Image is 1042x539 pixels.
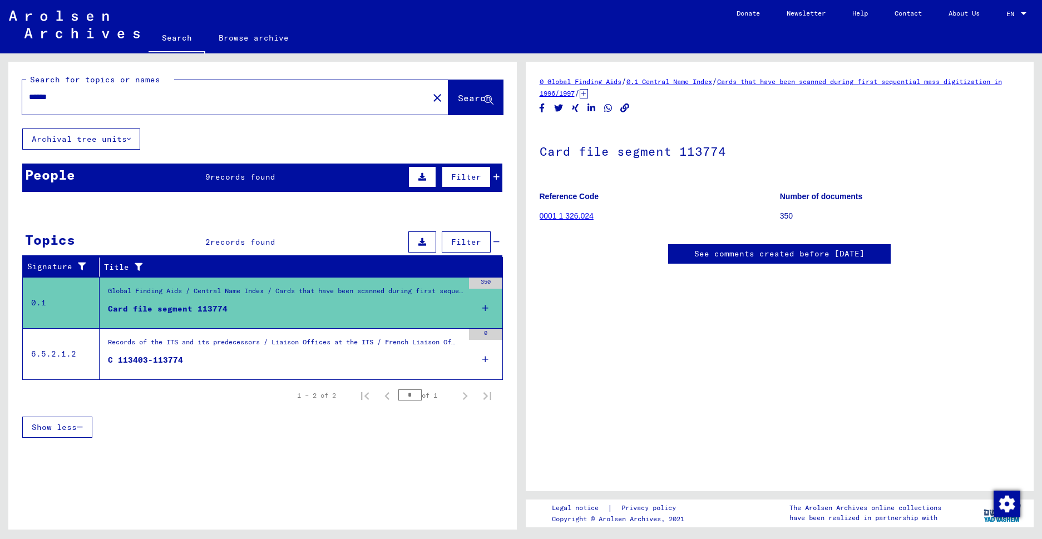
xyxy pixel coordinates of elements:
a: Browse archive [205,24,302,51]
span: / [621,76,626,86]
div: Global Finding Aids / Central Name Index / Cards that have been scanned during first sequential m... [108,286,463,301]
p: The Arolsen Archives online collections [789,503,941,513]
div: C 113403-113774 [108,354,183,366]
span: records found [210,172,275,182]
div: Title [104,258,492,276]
button: Share on Xing [570,101,581,115]
b: Number of documents [780,192,863,201]
button: Filter [442,231,491,253]
img: Change consent [994,491,1020,517]
div: Signature [27,261,91,273]
button: Previous page [376,384,398,407]
div: Title [104,261,481,273]
a: Legal notice [552,502,608,514]
button: Share on Twitter [553,101,565,115]
span: Search [458,92,491,103]
span: 9 [205,172,210,182]
p: Copyright © Arolsen Archives, 2021 [552,514,689,524]
div: | [552,502,689,514]
p: have been realized in partnership with [789,513,941,523]
a: Cards that have been scanned during first sequential mass digitization in 1996/1997 [540,77,1002,97]
mat-label: Search for topics or names [30,75,160,85]
div: Signature [27,258,102,276]
img: yv_logo.png [981,499,1023,527]
button: Clear [426,86,448,108]
a: 0001 1 326.024 [540,211,594,220]
a: Privacy policy [613,502,689,514]
p: 350 [780,210,1020,222]
button: Archival tree units [22,128,140,150]
img: Arolsen_neg.svg [9,11,140,38]
button: Share on LinkedIn [586,101,597,115]
button: Copy link [619,101,631,115]
mat-icon: close [431,91,444,105]
a: See comments created before [DATE] [694,248,865,260]
span: Filter [451,237,481,247]
div: People [25,165,75,185]
a: Search [149,24,205,53]
span: / [712,76,717,86]
span: EN [1006,10,1019,18]
div: Records of the ITS and its predecessors / Liaison Offices at the ITS / French Liaison Office / Ar... [108,337,463,353]
button: Show less [22,417,92,438]
button: Share on Facebook [536,101,548,115]
a: 0.1 Central Name Index [626,77,712,86]
button: Next page [454,384,476,407]
button: Share on WhatsApp [603,101,614,115]
span: Show less [32,422,77,432]
span: Filter [451,172,481,182]
span: / [575,88,580,98]
button: Filter [442,166,491,187]
button: First page [354,384,376,407]
button: Search [448,80,503,115]
a: 0 Global Finding Aids [540,77,621,86]
button: Last page [476,384,498,407]
div: Card file segment 113774 [108,303,228,315]
b: Reference Code [540,192,599,201]
h1: Card file segment 113774 [540,126,1020,175]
